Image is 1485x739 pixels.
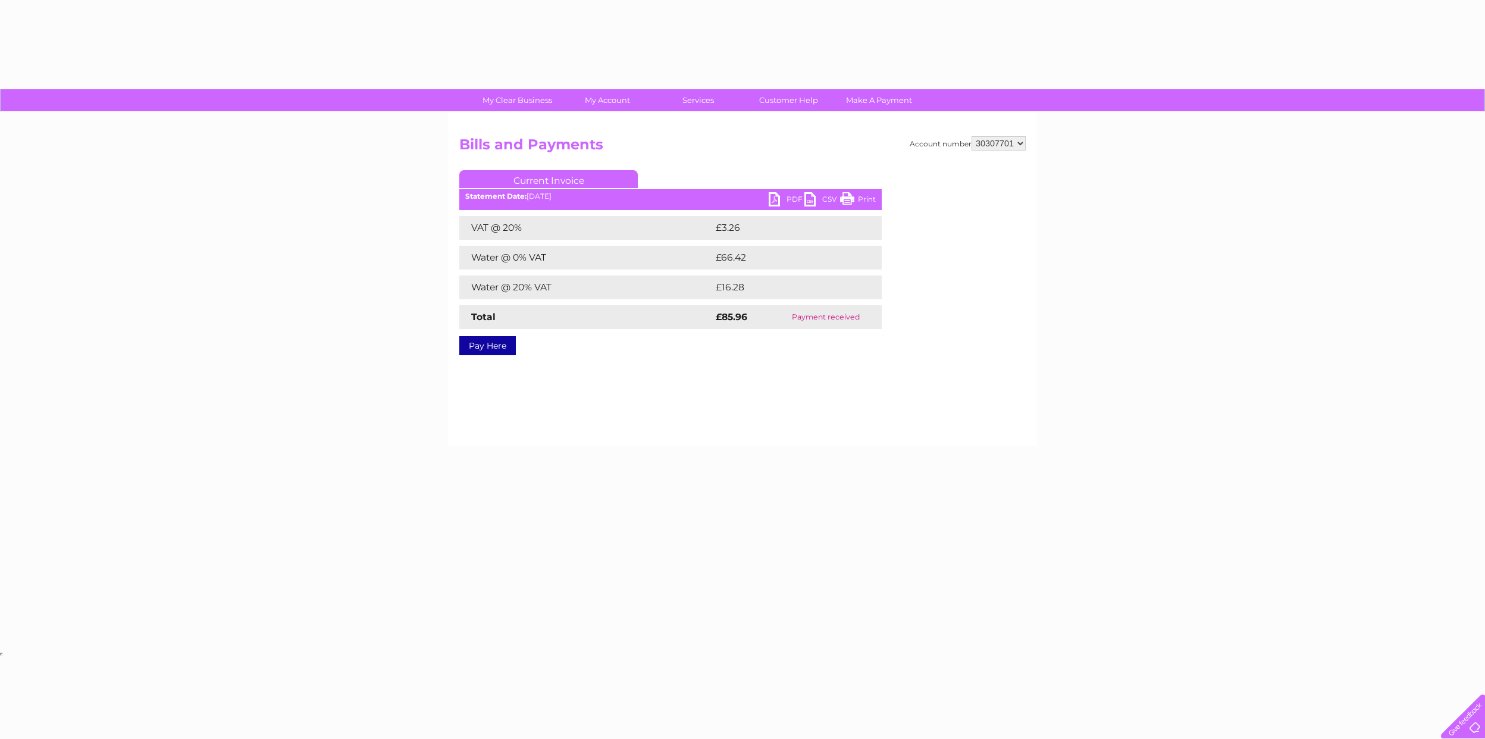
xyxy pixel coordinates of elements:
h2: Bills and Payments [459,136,1026,159]
a: Make A Payment [830,89,928,111]
a: Customer Help [740,89,838,111]
a: Pay Here [459,336,516,355]
td: Water @ 0% VAT [459,246,713,270]
td: £66.42 [713,246,858,270]
a: CSV [804,192,840,209]
b: Statement Date: [465,192,527,201]
td: £3.26 [713,216,854,240]
strong: Total [471,311,496,322]
strong: £85.96 [716,311,747,322]
div: [DATE] [459,192,882,201]
td: Water @ 20% VAT [459,275,713,299]
a: Services [649,89,747,111]
a: Print [840,192,876,209]
td: Payment received [770,305,882,329]
a: My Account [559,89,657,111]
td: VAT @ 20% [459,216,713,240]
a: Current Invoice [459,170,638,188]
a: My Clear Business [468,89,566,111]
td: £16.28 [713,275,857,299]
div: Account number [910,136,1026,151]
a: PDF [769,192,804,209]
